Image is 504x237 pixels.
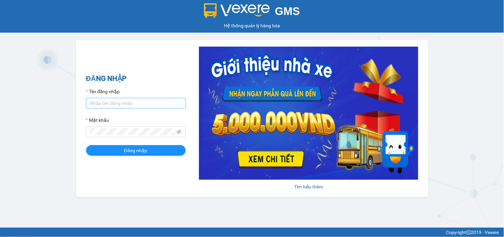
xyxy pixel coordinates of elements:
span: Đăng nhập [124,147,148,154]
img: logo 2 [204,3,270,18]
div: Copyright 2019 - Vexere [5,229,499,236]
label: Tên đăng nhập [86,88,120,95]
button: Đăng nhập [86,145,186,156]
input: Tên đăng nhập [86,98,186,109]
label: Mật khẩu [86,117,109,124]
img: banner-0 [199,47,418,180]
span: copyright [466,230,471,235]
div: Hệ thống quản lý hàng hóa [2,22,502,29]
span: eye-invisible [177,129,181,134]
a: GMS [204,10,300,15]
div: Tìm hiểu thêm [199,183,418,190]
span: GMS [275,5,300,17]
h2: ĐĂNG NHẬP [86,73,186,84]
input: Mật khẩu [90,128,176,135]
